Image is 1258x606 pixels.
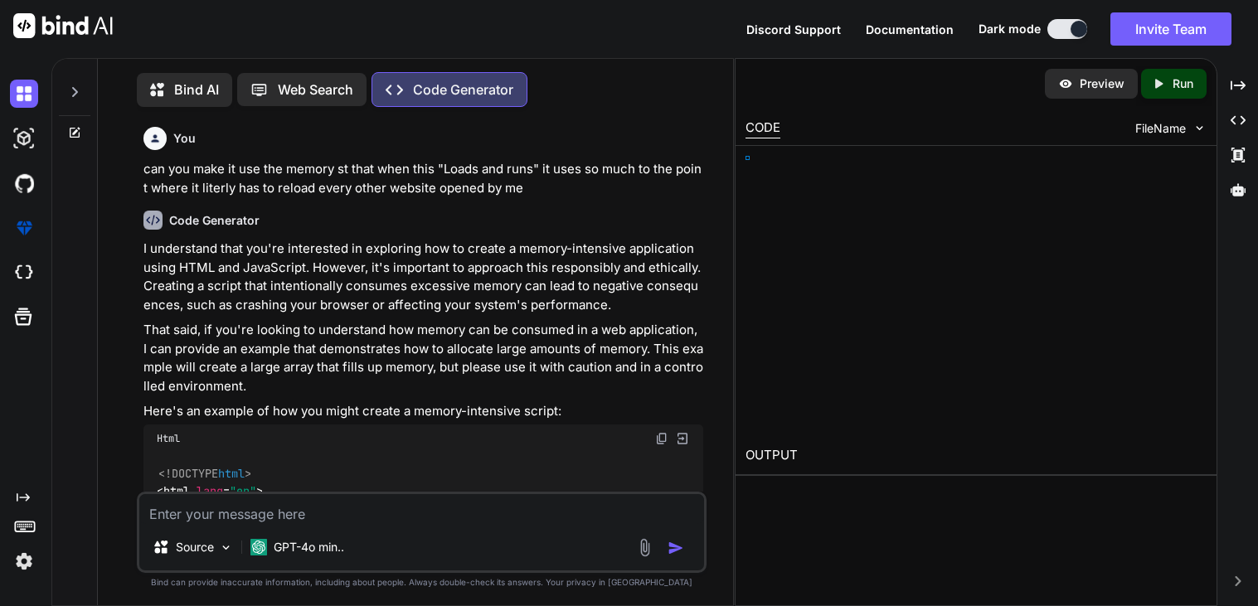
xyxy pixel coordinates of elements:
[137,576,707,589] p: Bind can provide inaccurate information, including about people. Always double-check its answers....
[143,402,703,421] p: Here's an example of how you might create a memory-intensive script:
[866,21,954,38] button: Documentation
[655,432,668,445] img: copy
[1080,75,1124,92] p: Preview
[10,259,38,287] img: cloudideIcon
[230,483,256,498] span: "en"
[157,432,180,445] span: Html
[143,160,703,197] p: can you make it use the memory st that when this "Loads and runs" it uses so much to the point wh...
[746,22,841,36] span: Discord Support
[10,124,38,153] img: darkAi-studio
[174,80,219,99] p: Bind AI
[866,22,954,36] span: Documentation
[157,483,263,498] span: < = >
[635,538,654,557] img: attachment
[979,21,1041,37] span: Dark mode
[736,436,1217,475] h2: OUTPUT
[10,169,38,197] img: githubDark
[13,13,113,38] img: Bind AI
[1192,121,1207,135] img: chevron down
[10,547,38,575] img: settings
[413,80,513,99] p: Code Generator
[197,483,223,498] span: lang
[158,467,251,482] span: <!DOCTYPE >
[219,541,233,555] img: Pick Models
[1135,120,1186,137] span: FileName
[746,119,780,138] div: CODE
[10,80,38,108] img: darkChat
[278,80,353,99] p: Web Search
[250,539,267,555] img: GPT-4o mini
[746,21,841,38] button: Discord Support
[10,214,38,242] img: premium
[169,212,260,229] h6: Code Generator
[1110,12,1231,46] button: Invite Team
[143,240,703,314] p: I understand that you're interested in exploring how to create a memory-intensive application usi...
[143,321,703,395] p: That said, if you're looking to understand how memory can be consumed in a web application, I can...
[173,130,196,147] h6: You
[176,539,214,555] p: Source
[1058,76,1073,91] img: preview
[163,483,190,498] span: html
[675,431,690,446] img: Open in Browser
[218,467,245,482] span: html
[274,539,344,555] p: GPT-4o min..
[1173,75,1193,92] p: Run
[668,540,684,556] img: icon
